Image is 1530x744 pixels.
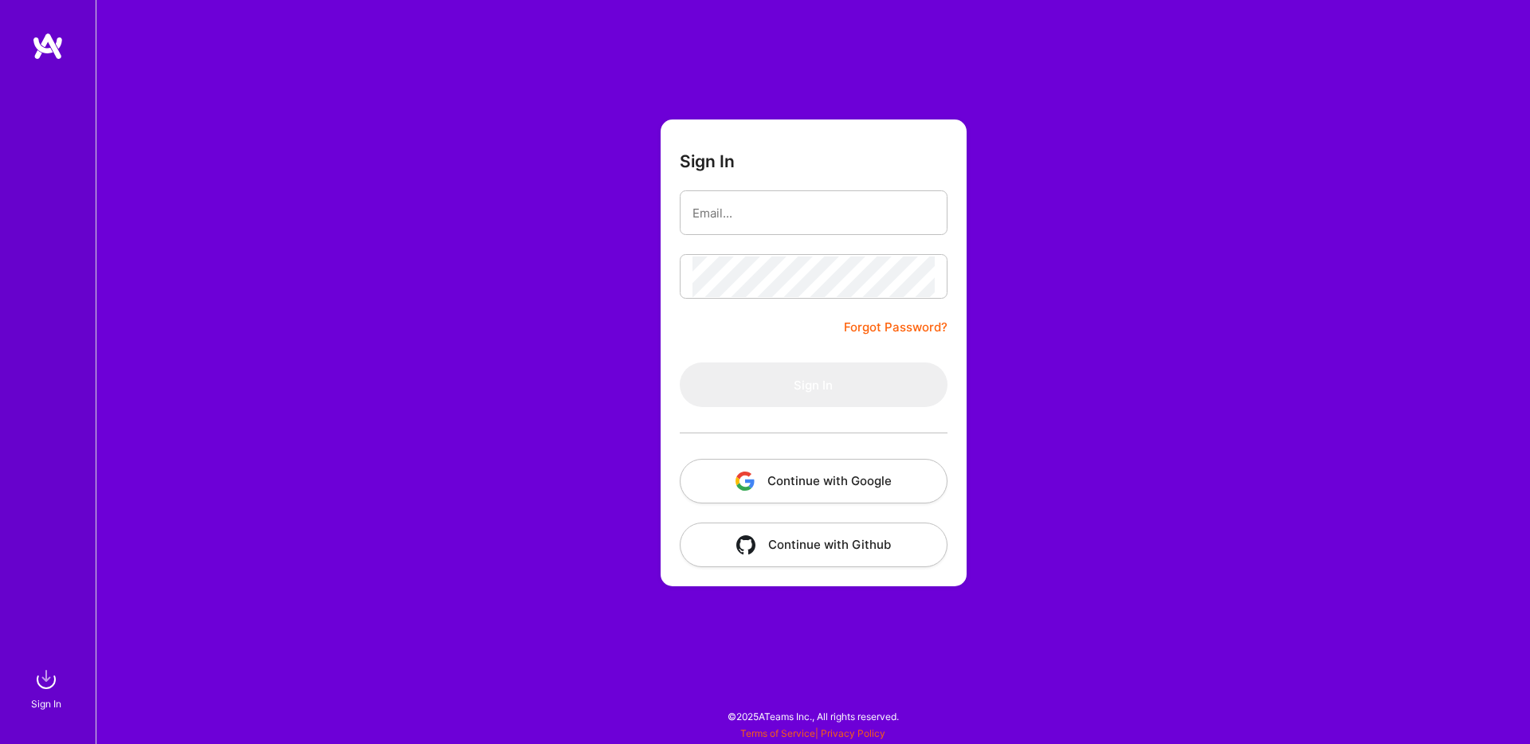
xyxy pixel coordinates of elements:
[821,727,885,739] a: Privacy Policy
[680,362,947,407] button: Sign In
[30,664,62,695] img: sign in
[740,727,815,739] a: Terms of Service
[736,535,755,554] img: icon
[680,459,947,503] button: Continue with Google
[844,318,947,337] a: Forgot Password?
[680,151,735,171] h3: Sign In
[32,32,64,61] img: logo
[31,695,61,712] div: Sign In
[736,472,755,491] img: icon
[692,193,935,233] input: Email...
[96,696,1530,736] div: © 2025 ATeams Inc., All rights reserved.
[740,727,885,739] span: |
[33,664,62,712] a: sign inSign In
[680,523,947,567] button: Continue with Github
